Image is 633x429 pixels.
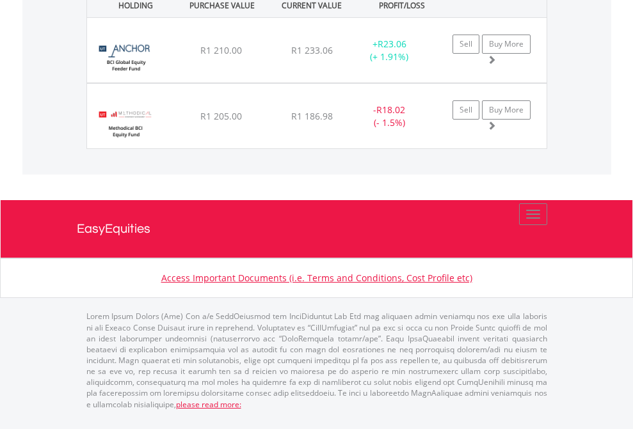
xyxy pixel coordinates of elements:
span: R23.06 [378,38,406,50]
a: Buy More [482,100,531,120]
a: EasyEquities [77,200,557,258]
img: UT.ZA.ABGEFF.png [93,34,158,79]
span: R1 186.98 [291,110,333,122]
div: - (- 1.5%) [349,104,429,129]
span: R18.02 [376,104,405,116]
span: R1 210.00 [200,44,242,56]
div: + (+ 1.91%) [349,38,429,63]
p: Lorem Ipsum Dolors (Ame) Con a/e SeddOeiusmod tem InciDiduntut Lab Etd mag aliquaen admin veniamq... [86,311,547,409]
img: UT.ZA.ACPB2.png [93,100,158,145]
a: Sell [453,35,479,54]
a: Sell [453,100,479,120]
a: Access Important Documents (i.e. Terms and Conditions, Cost Profile etc) [161,272,472,284]
span: R1 205.00 [200,110,242,122]
a: Buy More [482,35,531,54]
a: please read more: [176,399,241,410]
span: R1 233.06 [291,44,333,56]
